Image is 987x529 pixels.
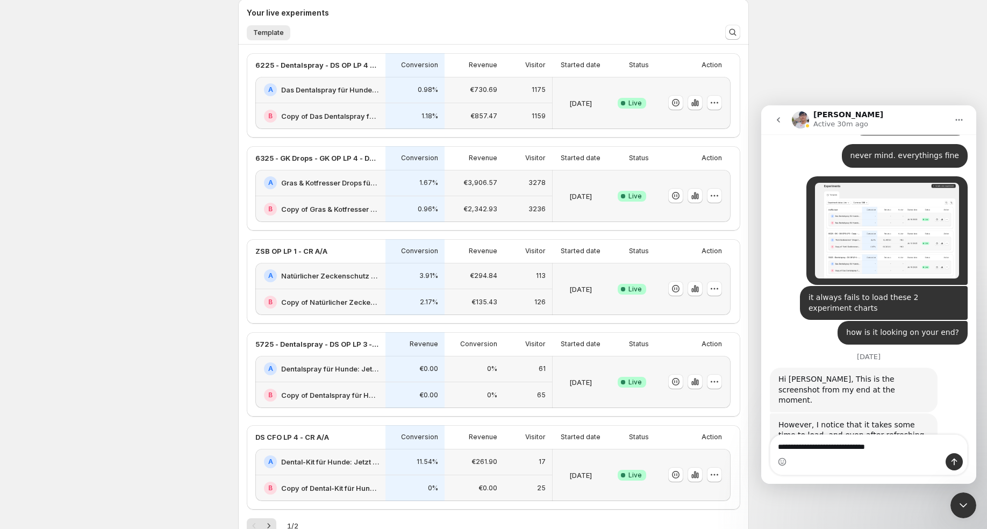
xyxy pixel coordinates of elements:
[410,340,438,348] p: Revenue
[9,308,176,395] div: However, I notice that it takes some time to load, and even after refreshing the browser a few ti...
[255,153,379,163] p: 6325 - GK Drops - GK OP LP 4 - Design - (1,3,6) vs. (CFO)
[561,247,600,255] p: Started date
[281,177,379,188] h2: Gras & Kotfresser Drops für Hunde: Jetzt Neukunden Deal sichern!-v1
[463,178,497,187] p: €3,906.57
[421,112,438,120] p: 1.18%
[629,247,649,255] p: Status
[629,154,649,162] p: Status
[534,298,546,306] p: 126
[419,178,438,187] p: 1.67%
[268,271,273,280] h2: A
[628,378,642,387] span: Live
[268,391,273,399] h2: B
[469,154,497,162] p: Revenue
[418,85,438,94] p: 0.98%
[417,457,438,466] p: 11.54%
[471,298,497,306] p: €135.43
[487,391,497,399] p: 0%
[629,433,649,441] p: Status
[525,247,546,255] p: Visitor
[418,205,438,213] p: 0.96%
[628,471,642,480] span: Live
[702,340,722,348] p: Action
[478,484,497,492] p: €0.00
[268,112,273,120] h2: B
[268,484,273,492] h2: B
[469,433,497,441] p: Revenue
[525,433,546,441] p: Visitor
[561,61,600,69] p: Started date
[428,484,438,492] p: 0%
[463,205,497,213] p: €2,342.93
[539,364,546,373] p: 61
[419,391,438,399] p: €0.00
[569,470,592,481] p: [DATE]
[281,390,379,401] h2: Copy of Dentalspray für Hunde: Jetzt Neukunden Deal sichern!
[17,352,25,361] button: Emoji picker
[253,28,284,37] span: Template
[255,60,379,70] p: 6225 - Dentalspray - DS OP LP 4 - Offer - (1,3,6) vs. (CFO)
[9,330,206,348] textarea: Message…
[528,178,546,187] p: 3278
[561,433,600,441] p: Started date
[569,191,592,202] p: [DATE]
[761,105,976,484] iframe: Intercom live chat
[469,247,497,255] p: Revenue
[401,154,438,162] p: Conversion
[536,271,546,280] p: 113
[532,85,546,94] p: 1175
[401,61,438,69] p: Conversion
[950,492,976,518] iframe: Intercom live chat
[470,112,497,120] p: €857.47
[569,98,592,109] p: [DATE]
[184,348,202,365] button: Send a message…
[281,297,379,308] h2: Copy of Natürlicher Zeckenschutz für Hunde: Jetzt Neukunden Deal sichern!
[401,433,438,441] p: Conversion
[281,111,379,121] h2: Copy of Das Dentalspray für Hunde: Jetzt Neukunden Deal sichern!-v1
[268,364,273,373] h2: A
[629,61,649,69] p: Status
[268,85,273,94] h2: A
[702,247,722,255] p: Action
[281,270,379,281] h2: Natürlicher Zeckenschutz für Hunde: Jetzt Neukunden Deal sichern!
[255,432,329,442] p: DS CFO LP 4 - CR A/A
[569,284,592,295] p: [DATE]
[247,8,329,18] h3: Your live experiments
[539,457,546,466] p: 17
[470,271,497,280] p: €294.84
[470,85,497,94] p: €730.69
[255,246,327,256] p: ZSB OP LP 1 - CR A/A
[528,205,546,213] p: 3236
[281,363,379,374] h2: Dentalspray für Hunde: Jetzt Neukunden Deal sichern!
[401,247,438,255] p: Conversion
[537,484,546,492] p: 25
[268,178,273,187] h2: A
[628,192,642,201] span: Live
[628,99,642,108] span: Live
[629,340,649,348] p: Status
[702,61,722,69] p: Action
[525,61,546,69] p: Visitor
[561,154,600,162] p: Started date
[268,457,273,466] h2: A
[532,112,546,120] p: 1159
[469,61,497,69] p: Revenue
